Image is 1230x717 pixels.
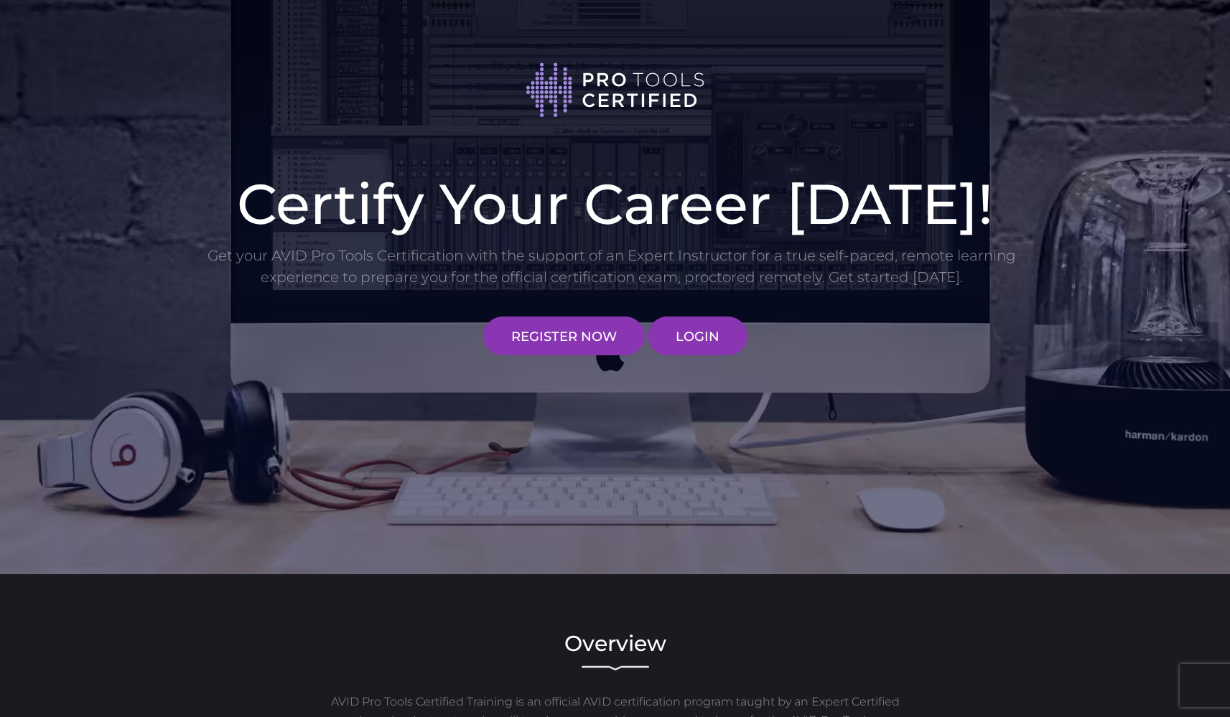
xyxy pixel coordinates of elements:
[206,176,1025,232] h1: Certify Your Career [DATE]!
[526,61,705,119] img: Pro Tools Certified logo
[483,317,645,355] a: REGISTER NOW
[582,665,649,671] img: decorative line
[648,317,747,355] a: LOGIN
[206,245,1017,288] p: Get your AVID Pro Tools Certification with the support of an Expert Instructor for a true self-pa...
[206,633,1025,655] h2: Overview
